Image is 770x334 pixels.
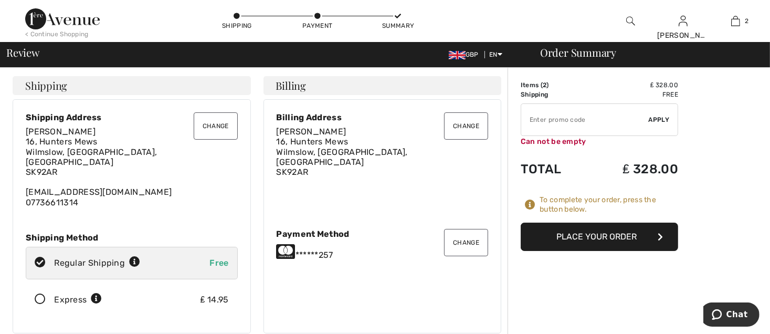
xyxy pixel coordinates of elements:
[201,294,229,306] div: ₤ 14.95
[521,104,649,135] input: Promo code
[6,47,39,58] span: Review
[587,90,678,99] td: Free
[26,127,238,207] div: [EMAIL_ADDRESS][DOMAIN_NAME] 07736611314
[26,137,157,177] span: 16, Hunters Mews Wilmslow, [GEOGRAPHIC_DATA], [GEOGRAPHIC_DATA] SK92AR
[710,15,761,27] a: 2
[543,81,546,89] span: 2
[528,47,764,58] div: Order Summary
[25,80,67,91] span: Shipping
[703,302,760,329] iframe: Opens a widget where you can chat to one of our agents
[26,233,238,243] div: Shipping Method
[449,51,466,59] img: UK Pound
[521,136,678,147] div: Can not be empty
[521,151,587,187] td: Total
[277,112,489,122] div: Billing Address
[382,21,414,30] div: Summary
[25,8,100,29] img: 1ère Avenue
[54,294,102,306] div: Express
[521,80,587,90] td: Items ( )
[444,112,488,140] button: Change
[521,90,587,99] td: Shipping
[194,112,238,140] button: Change
[626,15,635,27] img: search the website
[444,229,488,256] button: Change
[540,195,678,214] div: To complete your order, press the button below.
[276,80,306,91] span: Billing
[277,127,346,137] span: [PERSON_NAME]
[277,229,489,239] div: Payment Method
[745,16,749,26] span: 2
[25,29,89,39] div: < Continue Shopping
[449,51,483,58] span: GBP
[649,115,670,124] span: Apply
[679,15,688,27] img: My Info
[521,223,678,251] button: Place Your Order
[679,16,688,26] a: Sign In
[26,112,238,122] div: Shipping Address
[26,127,96,137] span: [PERSON_NAME]
[277,137,408,177] span: 16, Hunters Mews Wilmslow, [GEOGRAPHIC_DATA], [GEOGRAPHIC_DATA] SK92AR
[731,15,740,27] img: My Bag
[587,151,678,187] td: ₤ 328.00
[221,21,252,30] div: Shipping
[302,21,333,30] div: Payment
[54,257,140,269] div: Regular Shipping
[587,80,678,90] td: ₤ 328.00
[657,30,709,41] div: [PERSON_NAME]
[489,51,502,58] span: EN
[209,258,228,268] span: Free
